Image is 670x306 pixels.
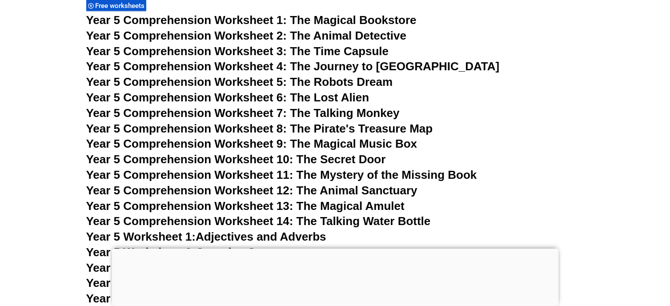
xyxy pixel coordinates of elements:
a: Year 5 Comprehension Worksheet 8: The Pirate's Treasure Map [86,122,433,135]
a: Year 5 Comprehension Worksheet 10: The Secret Door [86,153,386,166]
a: Year 5 Worksheet 2:Complex Sentences [86,246,305,259]
a: Year 5 Comprehension Worksheet 12: The Animal Sanctuary [86,184,417,197]
span: Year 5 Worksheet 1: [86,230,196,243]
a: Year 5 Comprehension Worksheet 3: The Time Capsule [86,44,389,58]
span: Year 5 Worksheet 4: [86,276,196,290]
a: Year 5 Comprehension Worksheet 2: The Animal Detective [86,29,407,42]
a: Year 5 Worksheet 3:Direct and Indirect Speech [86,261,341,274]
span: Year 5 Worksheet 3: [86,261,196,274]
a: Year 5 Worksheet 1:Adjectives and Adverbs [86,230,326,243]
a: Year 5 Comprehension Worksheet 13: The Magical Amulet [86,199,405,213]
a: Year 5 Worksheet 5:Punctuation Review [86,292,305,305]
a: Year 5 Comprehension Worksheet 14: The Talking Water Bottle [86,214,431,228]
a: Year 5 Comprehension Worksheet 9: The Magical Music Box [86,137,417,150]
iframe: Chat Widget [626,263,670,306]
span: Year 5 Worksheet 5: [86,292,196,305]
a: Year 5 Comprehension Worksheet 6: The Lost Alien [86,91,369,104]
a: Year 5 Comprehension Worksheet 11: The Mystery of the Missing Book [86,168,477,181]
span: Free worksheets [96,2,148,10]
a: Year 5 Comprehension Worksheet 4: The Journey to [GEOGRAPHIC_DATA] [86,60,500,73]
span: Year 5 Worksheet 2: [86,246,196,259]
a: Year 5 Worksheet 4:Similes and Metaphors [86,276,322,290]
a: Year 5 Comprehension Worksheet 1: The Magical Bookstore [86,13,417,27]
iframe: Advertisement [112,249,558,304]
a: Year 5 Comprehension Worksheet 7: The Talking Monkey [86,106,400,120]
a: Year 5 Comprehension Worksheet 5: The Robots Dream [86,75,393,89]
